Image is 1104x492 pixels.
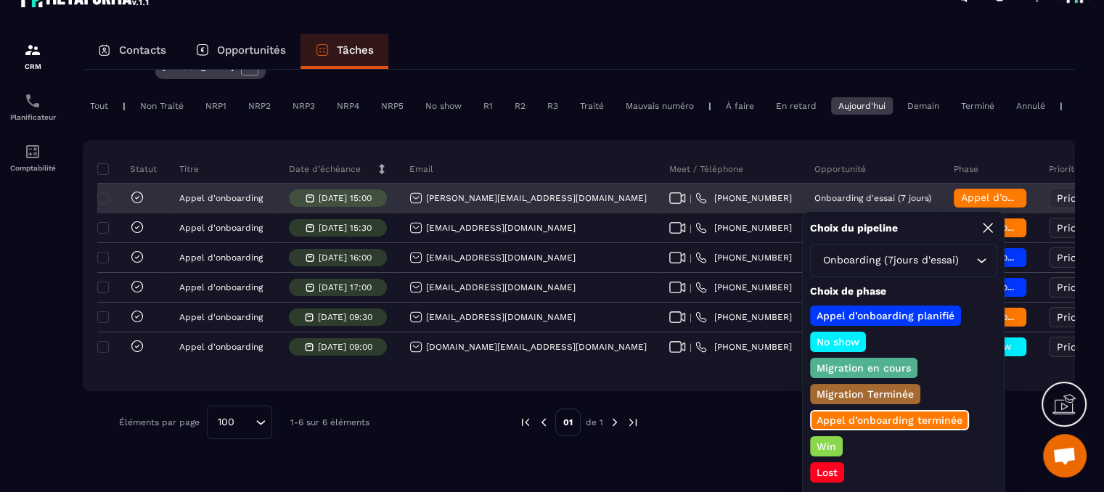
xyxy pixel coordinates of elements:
a: [PHONE_NUMBER] [695,192,792,204]
p: Opportunités [217,44,286,57]
p: 01 [555,409,581,436]
p: Date d’échéance [289,163,361,175]
a: accountantaccountantComptabilité [4,132,62,183]
a: [PHONE_NUMBER] [695,222,792,234]
p: Opportunité [814,163,866,175]
div: R1 [476,97,500,115]
span: Priorité [1057,282,1094,293]
img: next [626,416,639,429]
div: NRP5 [374,97,411,115]
p: [DATE] 15:00 [319,193,372,203]
span: Priorité [1057,252,1094,263]
p: Appel d'onboarding [179,312,263,322]
img: formation [24,41,41,59]
div: Terminé [954,97,1002,115]
a: Contacts [83,34,181,69]
span: Priorité [1057,222,1094,234]
div: Demain [900,97,946,115]
p: Contacts [119,44,166,57]
p: | [708,101,711,111]
a: [PHONE_NUMBER] [695,282,792,293]
img: accountant [24,143,41,160]
div: NRP3 [285,97,322,115]
a: [PHONE_NUMBER] [695,341,792,353]
p: Tâches [337,44,374,57]
p: Choix de phase [810,284,997,298]
div: NRP1 [198,97,234,115]
a: schedulerschedulerPlanificateur [4,81,62,132]
div: Traité [573,97,611,115]
input: Search for option [962,253,973,268]
span: Onboarding (7jours d'essai) [819,253,962,268]
img: scheduler [24,92,41,110]
div: NRP4 [330,97,367,115]
p: Planificateur [4,113,62,121]
p: [DATE] 17:00 [319,282,372,292]
p: Éléments par page [119,417,200,427]
p: Win [814,439,838,454]
a: [PHONE_NUMBER] [695,252,792,263]
a: formationformationCRM [4,30,62,81]
span: | [690,193,692,204]
a: Opportunités [181,34,300,69]
p: Phase [954,163,978,175]
img: prev [519,416,532,429]
div: Non Traité [133,97,191,115]
p: [DATE] 15:30 [319,223,372,233]
div: R2 [507,97,533,115]
p: Appel d'onboarding [179,223,263,233]
span: | [690,223,692,234]
div: Mauvais numéro [618,97,701,115]
span: | [690,253,692,263]
div: Ouvrir le chat [1043,434,1087,477]
p: Onboarding d'essai (7 jours) [814,193,931,203]
p: Choix du pipeline [810,221,898,235]
div: Annulé [1009,97,1052,115]
div: Tout [83,97,115,115]
div: Search for option [810,244,997,277]
span: 100 [213,414,240,430]
p: Comptabilité [4,164,62,172]
div: Search for option [207,406,272,439]
p: [DATE] 09:30 [318,312,372,322]
p: Appel d'onboarding [179,282,263,292]
p: Priorité [1049,163,1079,175]
p: Titre [179,163,199,175]
p: | [1060,101,1063,111]
p: 1-6 sur 6 éléments [290,417,369,427]
p: Migration Terminée [814,387,916,401]
div: Aujourd'hui [831,97,893,115]
p: Appel d'onboarding [179,253,263,263]
span: | [690,312,692,323]
p: CRM [4,62,62,70]
div: R3 [540,97,565,115]
div: NRP2 [241,97,278,115]
span: | [690,342,692,353]
p: | [123,101,126,111]
p: Email [409,163,433,175]
p: No show [814,335,862,349]
p: Appel d'onboarding [179,342,263,352]
p: Meet / Téléphone [669,163,743,175]
img: prev [537,416,550,429]
p: Appel d'onboarding [179,193,263,203]
p: [DATE] 16:00 [319,253,372,263]
p: Lost [814,465,840,480]
p: Appel d’onboarding terminée [814,413,965,427]
input: Search for option [240,414,252,430]
p: [DATE] 09:00 [318,342,372,352]
div: No show [418,97,469,115]
span: | [690,282,692,293]
div: À faire [719,97,761,115]
span: Priorité [1057,311,1094,323]
span: Priorité [1057,341,1094,353]
span: Priorité [1057,192,1094,204]
p: Statut [101,163,157,175]
p: Migration en cours [814,361,913,375]
p: de 1 [586,417,603,428]
div: En retard [769,97,824,115]
p: Appel d’onboarding planifié [814,308,957,323]
a: Tâches [300,34,388,69]
img: next [608,416,621,429]
a: [PHONE_NUMBER] [695,311,792,323]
